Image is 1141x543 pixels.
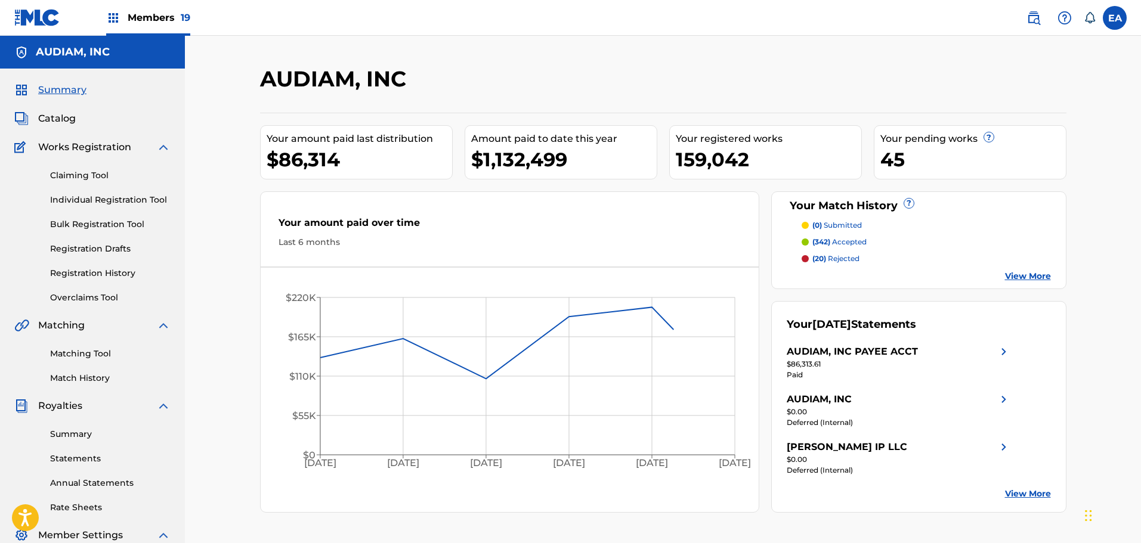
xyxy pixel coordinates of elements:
span: ? [984,132,994,142]
a: Summary [50,428,171,440]
div: $1,132,499 [471,146,657,173]
div: $86,314 [267,146,452,173]
span: (0) [812,221,822,229]
div: $0.00 [787,407,1011,417]
a: (20) rejected [802,253,1051,264]
p: accepted [812,237,867,247]
tspan: [DATE] [387,458,419,469]
span: Members [128,11,190,24]
a: [PERSON_NAME] IP LLCright chevron icon$0.00Deferred (Internal) [787,440,1011,476]
img: Works Registration [14,140,30,154]
img: expand [156,528,171,542]
a: Registration Drafts [50,243,171,255]
span: Member Settings [38,528,123,542]
div: AUDIAM, INC PAYEE ACCT [787,345,918,359]
a: Registration History [50,267,171,280]
div: 45 [880,146,1066,173]
a: Matching Tool [50,347,171,360]
div: Paid [787,370,1011,380]
a: CatalogCatalog [14,111,76,126]
img: Matching [14,318,29,333]
a: Annual Statements [50,477,171,489]
p: rejected [812,253,859,264]
a: (0) submitted [802,220,1051,231]
span: Matching [38,318,85,333]
tspan: [DATE] [470,458,502,469]
img: help [1057,11,1072,25]
img: Top Rightsholders [106,11,120,25]
iframe: Chat Widget [1081,486,1141,543]
a: Individual Registration Tool [50,194,171,206]
tspan: $55K [292,410,316,421]
img: expand [156,399,171,413]
div: [PERSON_NAME] IP LLC [787,440,907,454]
span: (342) [812,237,830,246]
span: Works Registration [38,140,131,154]
a: View More [1005,270,1051,283]
a: AUDIAM, INC PAYEE ACCTright chevron icon$86,313.61Paid [787,345,1011,380]
div: Last 6 months [279,236,741,249]
a: Overclaims Tool [50,291,171,304]
a: SummarySummary [14,83,86,97]
a: Statements [50,452,171,465]
span: ? [904,198,914,208]
div: $0.00 [787,454,1011,465]
tspan: $220K [285,292,316,303]
span: (20) [812,254,826,263]
iframe: Resource Center [1108,357,1141,453]
tspan: [DATE] [304,458,336,469]
tspan: [DATE] [553,458,585,469]
tspan: $110K [289,371,316,382]
div: Your Match History [787,198,1051,214]
tspan: $0 [302,449,315,461]
a: View More [1005,488,1051,500]
div: AUDIAM, INC [787,392,852,407]
img: Accounts [14,45,29,60]
img: Summary [14,83,29,97]
img: search [1026,11,1041,25]
img: right chevron icon [997,392,1011,407]
div: Your pending works [880,132,1066,146]
div: Your Statements [787,317,916,333]
img: Royalties [14,399,29,413]
div: Notifications [1084,12,1096,24]
span: Summary [38,83,86,97]
div: 159,042 [676,146,861,173]
img: expand [156,318,171,333]
p: submitted [812,220,862,231]
span: [DATE] [812,318,851,331]
h2: AUDIAM, INC [260,66,412,92]
div: $86,313.61 [787,359,1011,370]
img: right chevron icon [997,345,1011,359]
div: Deferred (Internal) [787,417,1011,428]
tspan: [DATE] [719,458,751,469]
a: Bulk Registration Tool [50,218,171,231]
a: Rate Sheets [50,501,171,514]
a: AUDIAM, INCright chevron icon$0.00Deferred (Internal) [787,392,1011,428]
div: User Menu [1103,6,1127,30]
span: Catalog [38,111,76,126]
img: expand [156,140,171,154]
a: Match History [50,372,171,384]
div: Deferred (Internal) [787,465,1011,476]
div: Amount paid to date this year [471,132,657,146]
tspan: $165K [287,331,316,343]
img: Catalog [14,111,29,126]
a: (342) accepted [802,237,1051,247]
span: 19 [181,12,190,23]
img: right chevron icon [997,440,1011,454]
div: Help [1053,6,1077,30]
a: Public Search [1022,6,1046,30]
img: MLC Logo [14,9,60,26]
span: Royalties [38,399,82,413]
img: Member Settings [14,528,29,542]
h5: AUDIAM, INC [36,45,110,59]
div: Your amount paid over time [279,216,741,236]
a: Claiming Tool [50,169,171,182]
div: Your amount paid last distribution [267,132,452,146]
div: Your registered works [676,132,861,146]
tspan: [DATE] [636,458,668,469]
div: Drag [1085,498,1092,533]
